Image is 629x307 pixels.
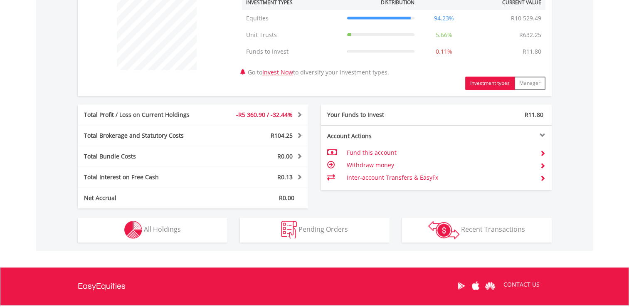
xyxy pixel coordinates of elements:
[78,173,212,181] div: Total Interest on Free Cash
[525,111,543,119] span: R11.80
[428,221,459,239] img: transactions-zar-wht.png
[419,43,469,60] td: 0.11%
[498,273,545,296] a: CONTACT US
[78,194,212,202] div: Net Accrual
[78,111,212,119] div: Total Profit / Loss on Current Holdings
[281,221,297,239] img: pending_instructions-wht.png
[469,273,483,299] a: Apple
[419,27,469,43] td: 5.66%
[507,10,545,27] td: R10 529.49
[346,159,533,171] td: Withdraw money
[518,43,545,60] td: R11.80
[321,111,437,119] div: Your Funds to Invest
[262,68,293,76] a: Invest Now
[346,171,533,184] td: Inter-account Transfers & EasyFx
[78,131,212,140] div: Total Brokerage and Statutory Costs
[277,173,293,181] span: R0.13
[277,152,293,160] span: R0.00
[240,218,390,243] button: Pending Orders
[461,225,525,234] span: Recent Transactions
[78,218,227,243] button: All Holdings
[465,77,515,90] button: Investment types
[419,10,469,27] td: 94.23%
[242,10,343,27] td: Equities
[279,194,294,202] span: R0.00
[321,132,437,140] div: Account Actions
[402,218,552,243] button: Recent Transactions
[144,225,181,234] span: All Holdings
[242,27,343,43] td: Unit Trusts
[515,27,545,43] td: R632.25
[124,221,142,239] img: holdings-wht.png
[346,146,533,159] td: Fund this account
[78,267,126,305] a: EasyEquities
[242,43,343,60] td: Funds to Invest
[454,273,469,299] a: Google Play
[483,273,498,299] a: Huawei
[514,77,545,90] button: Manager
[236,111,293,119] span: -R5 360.90 / -32.44%
[298,225,348,234] span: Pending Orders
[78,152,212,161] div: Total Bundle Costs
[271,131,293,139] span: R104.25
